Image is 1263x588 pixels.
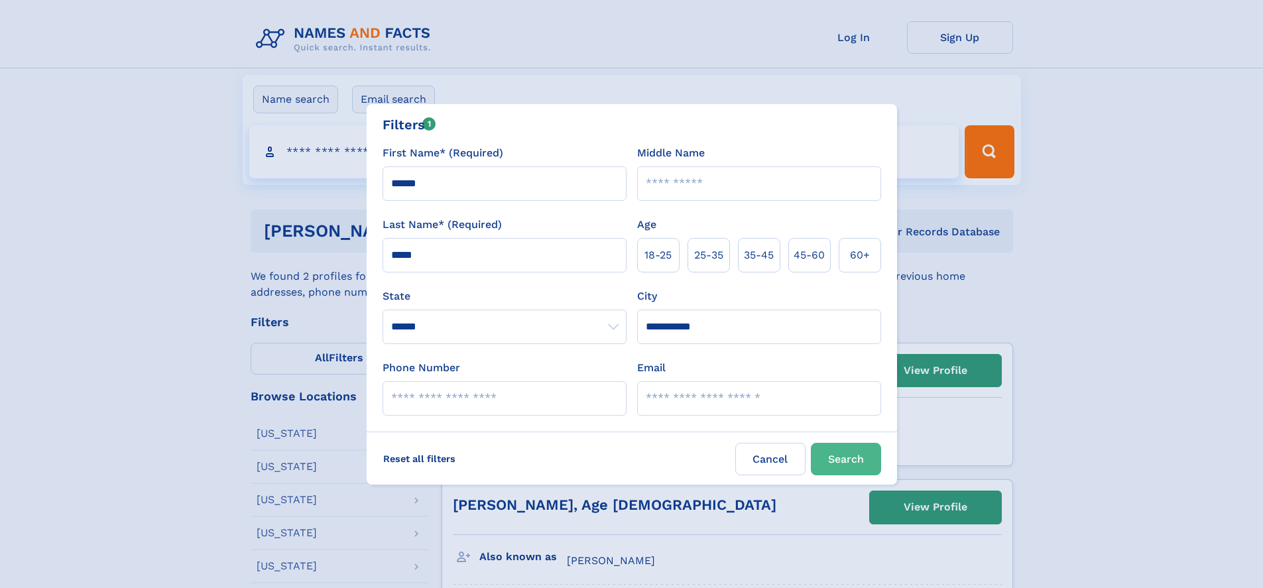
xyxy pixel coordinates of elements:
[383,360,460,376] label: Phone Number
[811,443,881,475] button: Search
[694,247,723,263] span: 25‑35
[794,247,825,263] span: 45‑60
[644,247,672,263] span: 18‑25
[637,217,656,233] label: Age
[383,115,436,135] div: Filters
[637,145,705,161] label: Middle Name
[735,443,806,475] label: Cancel
[383,288,627,304] label: State
[383,145,503,161] label: First Name* (Required)
[375,443,464,475] label: Reset all filters
[637,360,666,376] label: Email
[637,288,657,304] label: City
[744,247,774,263] span: 35‑45
[383,217,502,233] label: Last Name* (Required)
[850,247,870,263] span: 60+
